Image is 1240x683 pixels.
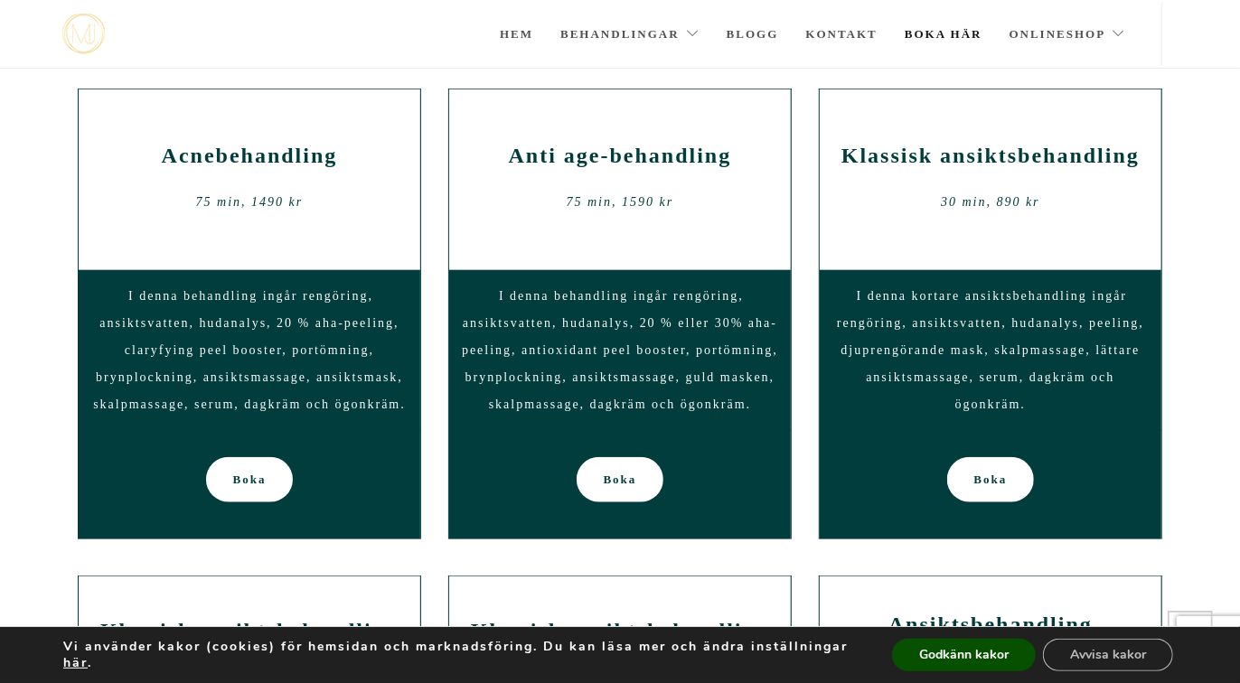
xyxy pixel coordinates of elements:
[63,639,851,671] p: Vi använder kakor (cookies) för hemsidan och marknadsföring. Du kan läsa mer och ändra inställnin...
[837,289,1144,411] span: I denna kortare ansiktsbehandling ingår rengöring, ansiktsvatten, hudanalys, peeling, djuprengöra...
[727,3,779,66] a: Blogg
[62,14,105,54] a: mjstudio mjstudio mjstudio
[604,457,637,502] span: Boka
[233,457,267,502] span: Boka
[500,3,533,66] a: Hem
[462,289,778,411] span: I denna behandling ingår rengöring, ansiktsvatten, hudanalys, 20 % eller 30% aha- peeling, antiox...
[463,144,777,168] h2: Anti age-behandling
[93,289,406,411] span: I denna behandling ingår rengöring, ansiktsvatten, hudanalys, 20 % aha-peeling, claryfying peel b...
[805,3,878,66] a: Kontakt
[92,189,407,216] div: 75 min, 1490 kr
[63,655,88,671] button: här
[892,639,1036,671] button: Godkänn kakor
[92,144,407,168] h2: Acnebehandling
[947,457,1035,502] a: Boka
[833,144,1148,168] h2: Klassisk ansiktsbehandling
[62,14,105,54] img: mjstudio
[463,189,777,216] div: 75 min, 1590 kr
[905,3,982,66] a: Boka här
[463,619,777,668] h2: Klassisk ansiktsbehandling 75 min
[1043,639,1173,671] button: Avvisa kakor
[833,189,1148,216] div: 30 min, 890 kr
[206,457,294,502] a: Boka
[577,457,664,502] a: Boka
[1010,3,1126,66] a: Onlineshop
[92,619,407,668] h2: Klassisk ansiktsbehandling 60 min
[974,457,1008,502] span: Boka
[560,3,700,66] a: Behandlingar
